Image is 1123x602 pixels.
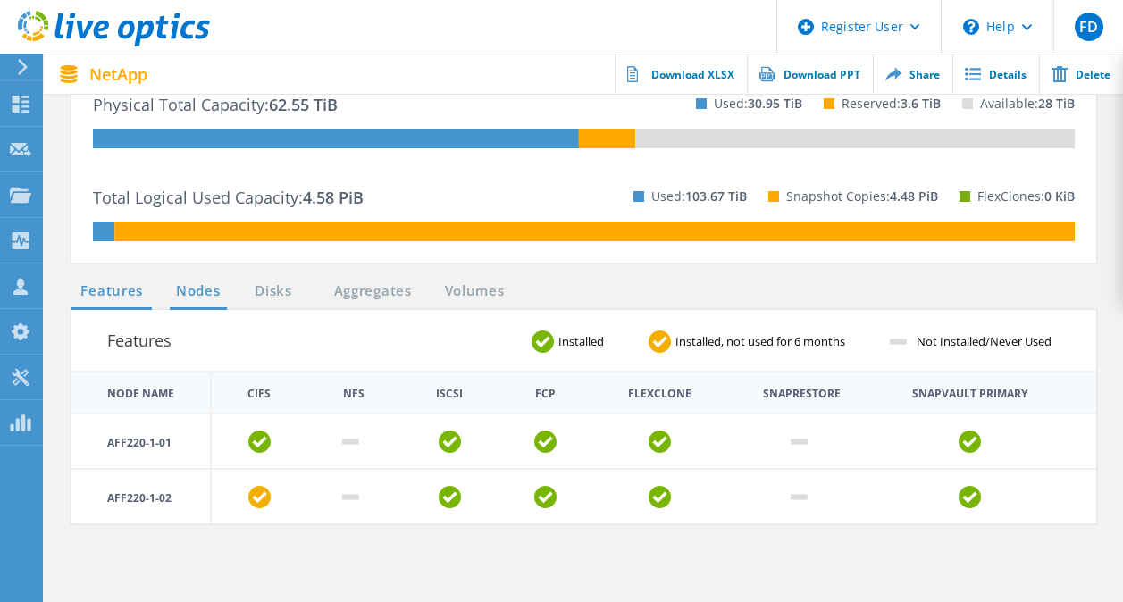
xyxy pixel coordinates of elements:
span: 103.67 TiB [685,188,747,205]
th: iSCSI [436,389,463,399]
span: 0 KiB [1044,188,1075,205]
a: Features [71,280,152,303]
th: CIFS [247,389,271,399]
span: 4.58 PiB [303,187,364,208]
th: FlexClone [628,389,691,399]
th: NFS [343,389,365,399]
span: 4.48 PiB [890,188,938,205]
a: Download XLSX [615,54,747,94]
p: Used: [714,89,802,118]
span: Installed, not used for 6 months [671,336,863,347]
span: NetApp [89,66,147,82]
a: Download PPT [747,54,873,94]
p: Physical Total Capacity: [93,90,338,119]
span: FD [1079,20,1098,34]
a: Live Optics Dashboard [18,38,210,50]
a: Delete [1039,54,1123,94]
p: Used: [651,182,747,211]
p: Total Logical Used Capacity: [93,183,364,212]
h3: Features [107,328,172,353]
th: FCP [535,389,556,399]
a: Share [873,54,952,94]
p: Reserved: [842,89,941,118]
span: Installed [554,336,622,347]
span: 3.6 TiB [901,95,941,112]
p: Available: [980,89,1075,118]
a: Disks [249,280,298,303]
span: Not Installed/Never Used [912,336,1069,347]
a: Nodes [170,280,227,303]
th: Snaprestore [763,389,841,399]
p: FlexClones: [977,182,1075,211]
a: Volumes [436,280,514,303]
svg: \n [963,19,979,35]
span: 30.95 TiB [748,95,802,112]
th: Snapvault Primary [912,389,1027,399]
td: AFF220-1-01 [71,414,211,469]
span: 28 TiB [1038,95,1075,112]
th: Node Name [71,372,211,414]
a: Aggregates [323,280,423,303]
a: Details [952,54,1039,94]
td: AFF220-1-02 [71,469,211,523]
p: Snapshot Copies: [786,182,938,211]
